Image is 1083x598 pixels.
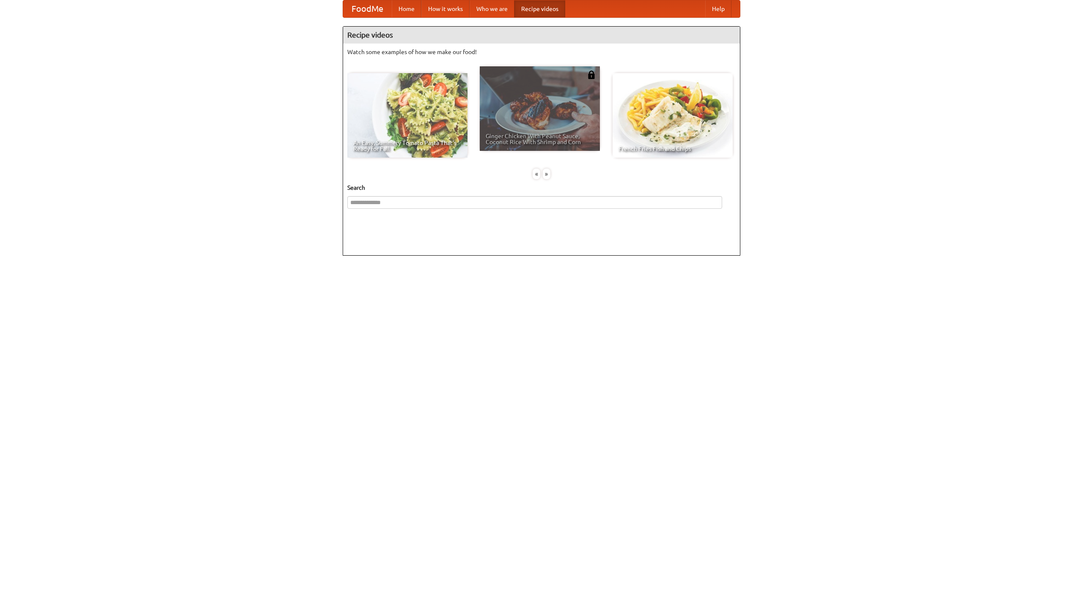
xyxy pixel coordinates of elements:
[533,169,540,179] div: «
[514,0,565,17] a: Recipe videos
[543,169,550,179] div: »
[343,0,392,17] a: FoodMe
[392,0,421,17] a: Home
[347,48,736,56] p: Watch some examples of how we make our food!
[353,140,462,152] span: An Easy, Summery Tomato Pasta That's Ready for Fall
[347,73,467,158] a: An Easy, Summery Tomato Pasta That's Ready for Fall
[421,0,470,17] a: How it works
[470,0,514,17] a: Who we are
[618,146,727,152] span: French Fries Fish and Chips
[587,71,596,79] img: 483408.png
[705,0,731,17] a: Help
[613,73,733,158] a: French Fries Fish and Chips
[343,27,740,44] h4: Recipe videos
[347,183,736,192] h5: Search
